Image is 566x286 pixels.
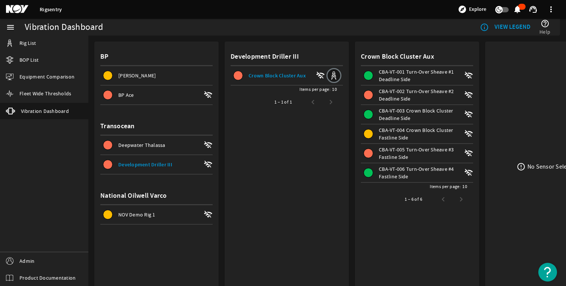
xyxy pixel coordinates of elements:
span: CBA-VT-002 Turn-Over Sheave #2 Deadline Side [379,88,454,102]
span: Crown Block Cluster Aux [249,72,306,79]
div: Crown Block Cluster Aux [361,47,473,66]
span: CBA-VT-004 Crown Block Cluster Fastline Side [379,127,453,141]
span: Development Driller III [118,161,172,168]
span: Vibration Dashboard [21,107,69,115]
b: VIEW LEGEND [495,23,530,31]
span: Help [539,28,550,36]
div: 10 [462,183,467,190]
mat-icon: wifi_off [464,168,473,177]
span: CBA-VT-006 Turn-Over Sheave #4 Fastline Side [379,166,454,180]
span: CBA-VT-005 Turn-Over Sheave #3 Fastline Side [379,146,454,160]
mat-icon: help_outline [541,19,550,28]
span: Equipment Comparison [19,73,74,80]
mat-icon: support_agent [529,5,538,14]
span: BOP List [19,56,39,64]
button: Open Resource Center [538,263,557,282]
mat-icon: wifi_off [464,129,473,138]
mat-icon: wifi_off [204,210,213,219]
mat-icon: notifications [513,5,522,14]
span: CBA-VT-001 Turn-Over Sheave #1 Deadline Side [379,68,454,83]
button: more_vert [542,0,560,18]
span: Rig List [19,39,36,47]
div: 1 – 1 of 1 [274,98,292,106]
mat-icon: vibration [6,107,15,116]
mat-icon: wifi_off [464,71,473,80]
span: Admin [19,257,34,265]
div: Transocean [100,117,213,136]
div: National Oilwell Varco [100,187,213,205]
span: BP Ace [118,92,134,98]
span: Deepwater Thalassa [118,142,165,148]
div: Items per page: [430,183,461,190]
mat-icon: wifi_off [316,71,325,80]
span: Fleet Wide Thresholds [19,90,71,97]
button: Explore [455,3,489,15]
mat-icon: wifi_off [464,149,473,158]
div: Vibration Dashboard [25,24,103,31]
mat-icon: wifi_off [204,160,213,169]
mat-icon: wifi_off [204,90,213,99]
mat-icon: menu [6,23,15,32]
mat-icon: wifi_off [464,110,473,119]
mat-icon: explore [458,5,467,14]
span: NOV Demo Rig 1 [118,211,155,218]
div: 10 [332,86,337,93]
div: Items per page: [299,86,331,93]
mat-icon: wifi_off [464,90,473,99]
span: Explore [469,6,486,13]
button: VIEW LEGEND [477,21,533,34]
div: BP [100,47,213,66]
mat-icon: wifi_off [204,141,213,150]
mat-icon: error_outline [517,162,526,171]
div: Development Driller III [231,47,343,66]
a: Rigsentry [40,6,62,13]
span: [PERSON_NAME] [118,72,156,79]
span: Product Documentation [19,274,76,282]
span: CBA-VT-003 Crown Block Cluster Deadline Side [379,107,453,122]
mat-icon: info_outline [480,23,489,32]
div: 1 – 6 of 6 [405,196,422,203]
